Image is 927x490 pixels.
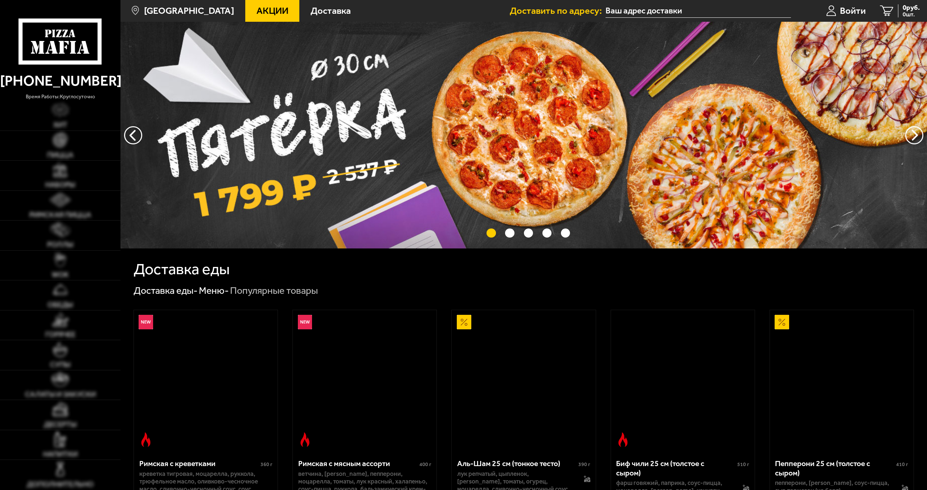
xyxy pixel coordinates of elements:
img: Новинка [139,315,153,329]
span: Доставка [311,6,351,16]
span: Войти [840,6,866,16]
span: Салаты и закуски [25,391,96,398]
img: Острое блюдо [139,432,153,447]
span: Доставить по адресу: [510,6,606,16]
span: WOK [52,271,69,278]
span: 0 руб. [903,4,920,11]
span: 0 шт. [903,12,920,17]
span: 390 г [578,461,590,468]
h1: Доставка еды [134,262,230,277]
button: следующий [124,126,142,144]
span: Дополнительно [27,481,94,488]
a: АкционныйПепперони 25 см (толстое с сыром) [770,310,914,452]
span: 510 г [737,461,749,468]
span: Обеды [48,301,73,308]
img: Острое блюдо [298,432,312,447]
a: Доставка еды- [134,285,198,296]
div: Биф чили 25 см (толстое с сыром) [616,459,735,477]
span: Напитки [43,450,78,458]
button: точки переключения [505,228,514,238]
span: Наборы [45,181,75,188]
span: Десерты [44,421,77,428]
a: НовинкаОстрое блюдоРимская с мясным ассорти [293,310,436,452]
button: точки переключения [542,228,552,238]
span: 410 г [896,461,908,468]
div: Популярные товары [230,284,318,297]
div: Аль-Шам 25 см (тонкое тесто) [457,459,577,468]
a: Меню- [199,285,229,296]
span: Роллы [47,241,73,248]
button: точки переключения [524,228,533,238]
img: Акционный [775,315,789,329]
a: Острое блюдоБиф чили 25 см (толстое с сыром) [611,310,755,452]
div: Римская с мясным ассорти [298,459,418,468]
button: предыдущий [905,126,923,144]
span: 400 г [419,461,431,468]
a: АкционныйАль-Шам 25 см (тонкое тесто) [452,310,595,452]
div: Пепперони 25 см (толстое с сыром) [775,459,894,477]
a: НовинкаОстрое блюдоРимская с креветками [134,310,278,452]
button: точки переключения [561,228,570,238]
img: Акционный [457,315,471,329]
img: Новинка [298,315,312,329]
span: Акции [257,6,288,16]
span: Пицца [47,151,73,158]
img: Острое блюдо [616,432,630,447]
span: Римская пицца [29,211,91,218]
button: точки переключения [487,228,496,238]
span: Супы [50,361,70,368]
span: [GEOGRAPHIC_DATA] [144,6,234,16]
div: Римская с креветками [139,459,259,468]
span: Хит [53,121,67,128]
span: Горячее [45,331,75,338]
span: 360 г [261,461,272,468]
input: Ваш адрес доставки [606,4,791,18]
